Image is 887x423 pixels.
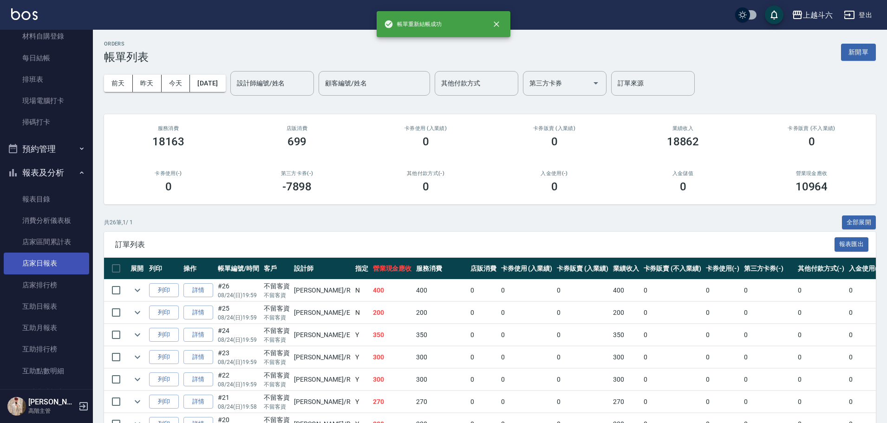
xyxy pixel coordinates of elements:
a: 排班表 [4,69,89,90]
td: 0 [704,391,742,413]
p: 08/24 (日) 19:59 [218,358,259,366]
td: 0 [742,280,796,301]
td: 300 [414,346,468,368]
h3: 0 [809,135,815,148]
td: 0 [499,346,555,368]
td: 0 [499,369,555,390]
a: 互助日報表 [4,296,89,317]
button: expand row [130,350,144,364]
th: 營業現金應收 [371,258,414,280]
button: 列印 [149,306,179,320]
div: 不留客資 [264,304,290,313]
td: 270 [414,391,468,413]
td: [PERSON_NAME] /R [292,369,352,390]
td: 0 [554,369,611,390]
h2: 店販消費 [244,125,350,131]
p: 08/24 (日) 19:58 [218,403,259,411]
td: #25 [215,302,261,324]
th: 業績收入 [611,258,641,280]
th: 客戶 [261,258,292,280]
td: 0 [847,324,885,346]
td: #23 [215,346,261,368]
td: 350 [611,324,641,346]
td: [PERSON_NAME] /R [292,280,352,301]
td: 0 [847,280,885,301]
td: [PERSON_NAME] /E [292,324,352,346]
td: 0 [796,324,847,346]
a: 每日結帳 [4,47,89,69]
td: 0 [847,302,885,324]
h3: 0 [423,135,429,148]
td: 0 [554,346,611,368]
h5: [PERSON_NAME] [28,397,76,407]
td: 0 [554,302,611,324]
td: Y [353,346,371,368]
a: 詳情 [183,283,213,298]
td: 0 [499,391,555,413]
h2: 卡券使用 (入業績) [372,125,479,131]
div: 不留客資 [264,348,290,358]
a: 互助點數明細 [4,360,89,382]
button: 列印 [149,395,179,409]
p: 08/24 (日) 19:59 [218,313,259,322]
td: 0 [468,346,499,368]
th: 列印 [147,258,181,280]
p: 不留客資 [264,313,290,322]
button: 登出 [840,7,876,24]
td: #26 [215,280,261,301]
p: 08/24 (日) 19:59 [218,380,259,389]
button: 預約管理 [4,137,89,161]
td: 400 [611,280,641,301]
td: 0 [796,369,847,390]
th: 服務消費 [414,258,468,280]
th: 第三方卡券(-) [742,258,796,280]
td: 0 [641,346,704,368]
td: Y [353,391,371,413]
a: 店家排行榜 [4,274,89,296]
button: 全部展開 [842,215,876,230]
button: expand row [130,306,144,319]
h3: 0 [551,135,558,148]
a: 互助業績報表 [4,382,89,403]
p: 不留客資 [264,358,290,366]
td: #22 [215,369,261,390]
th: 設計師 [292,258,352,280]
td: #24 [215,324,261,346]
td: 0 [847,391,885,413]
td: 270 [371,391,414,413]
th: 卡券使用(-) [704,258,742,280]
td: 0 [468,391,499,413]
h2: ORDERS [104,41,149,47]
p: 不留客資 [264,291,290,299]
td: 0 [796,280,847,301]
td: 0 [499,280,555,301]
h2: 卡券使用(-) [115,170,222,176]
button: 列印 [149,283,179,298]
div: 不留客資 [264,393,290,403]
td: 400 [414,280,468,301]
button: close [486,14,507,34]
td: 300 [611,346,641,368]
h2: 業績收入 [630,125,736,131]
td: N [353,280,371,301]
td: 0 [742,369,796,390]
th: 指定 [353,258,371,280]
td: 0 [704,302,742,324]
button: 上越斗六 [788,6,836,25]
button: 昨天 [133,75,162,92]
a: 報表目錄 [4,189,89,210]
td: Y [353,324,371,346]
th: 店販消費 [468,258,499,280]
span: 帳單重新結帳成功 [384,20,442,29]
button: expand row [130,372,144,386]
button: expand row [130,328,144,342]
h2: 入金使用(-) [501,170,607,176]
th: 展開 [128,258,147,280]
td: 300 [611,369,641,390]
button: 報表及分析 [4,161,89,185]
td: 0 [554,391,611,413]
td: 0 [641,302,704,324]
a: 詳情 [183,306,213,320]
a: 店家日報表 [4,253,89,274]
th: 操作 [181,258,215,280]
